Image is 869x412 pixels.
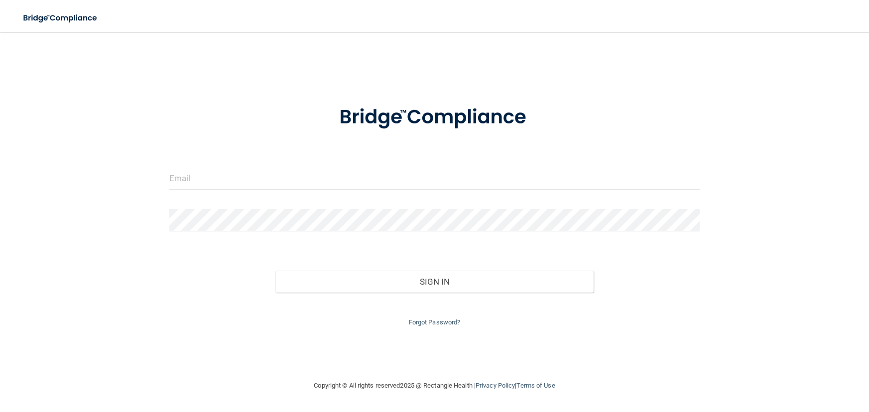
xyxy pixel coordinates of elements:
[169,167,700,190] input: Email
[409,318,461,326] a: Forgot Password?
[516,382,555,389] a: Terms of Use
[253,370,617,402] div: Copyright © All rights reserved 2025 @ Rectangle Health | |
[275,271,594,293] button: Sign In
[319,92,551,143] img: bridge_compliance_login_screen.278c3ca4.svg
[476,382,515,389] a: Privacy Policy
[15,8,107,28] img: bridge_compliance_login_screen.278c3ca4.svg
